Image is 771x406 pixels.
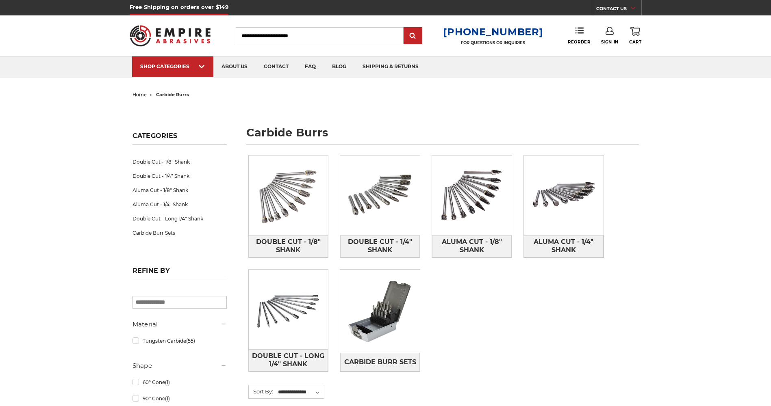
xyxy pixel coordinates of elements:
[156,92,189,97] span: carbide burrs
[340,353,420,371] a: Carbide Burr Sets
[132,132,227,145] h5: Categories
[629,27,641,45] a: Cart
[132,391,227,406] a: 90° Cone
[524,235,603,257] span: Aluma Cut - 1/4" Shank
[186,338,195,344] span: (55)
[432,155,512,235] img: Aluma Cut - 1/8" Shank
[340,155,420,235] img: Double Cut - 1/4" Shank
[249,349,328,371] a: Double Cut - Long 1/4" Shank
[132,320,227,329] h5: Material
[601,39,619,45] span: Sign In
[354,56,427,77] a: shipping & returns
[340,272,420,351] img: Carbide Burr Sets
[256,56,297,77] a: contact
[246,127,639,145] h1: carbide burrs
[596,4,641,15] a: CONTACT US
[132,267,227,279] h5: Refine by
[249,235,328,257] span: Double Cut - 1/8" Shank
[249,235,328,257] a: Double Cut - 1/8" Shank
[568,39,590,45] span: Reorder
[132,361,227,371] h5: Shape
[443,40,543,45] p: FOR QUESTIONS OR INQUIRIES
[297,56,324,77] a: faq
[132,169,227,183] a: Double Cut - 1/4" Shank
[165,395,170,402] span: (1)
[629,39,641,45] span: Cart
[132,92,147,97] a: home
[213,56,256,77] a: about us
[524,235,604,257] a: Aluma Cut - 1/4" Shank
[443,26,543,38] a: [PHONE_NUMBER]
[165,379,170,385] span: (1)
[568,27,590,44] a: Reorder
[341,235,419,257] span: Double Cut - 1/4" Shank
[132,183,227,197] a: Aluma Cut - 1/8" Shank
[132,155,227,169] a: Double Cut - 1/8" Shank
[340,235,420,257] a: Double Cut - 1/4" Shank
[524,155,604,235] img: Aluma Cut - 1/4" Shank
[249,155,328,235] img: Double Cut - 1/8" Shank
[130,20,211,52] img: Empire Abrasives
[249,349,328,371] span: Double Cut - Long 1/4" Shank
[132,197,227,212] a: Aluma Cut - 1/4" Shank
[249,385,273,397] label: Sort By:
[132,212,227,226] a: Double Cut - Long 1/4" Shank
[132,226,227,240] a: Carbide Burr Sets
[132,375,227,389] a: 60° Cone
[432,235,512,257] a: Aluma Cut - 1/8" Shank
[277,386,324,398] select: Sort By:
[324,56,354,77] a: blog
[432,235,511,257] span: Aluma Cut - 1/8" Shank
[140,63,205,69] div: SHOP CATEGORIES
[344,355,416,369] span: Carbide Burr Sets
[132,334,227,348] a: Tungsten Carbide
[249,270,328,349] img: Double Cut - Long 1/4" Shank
